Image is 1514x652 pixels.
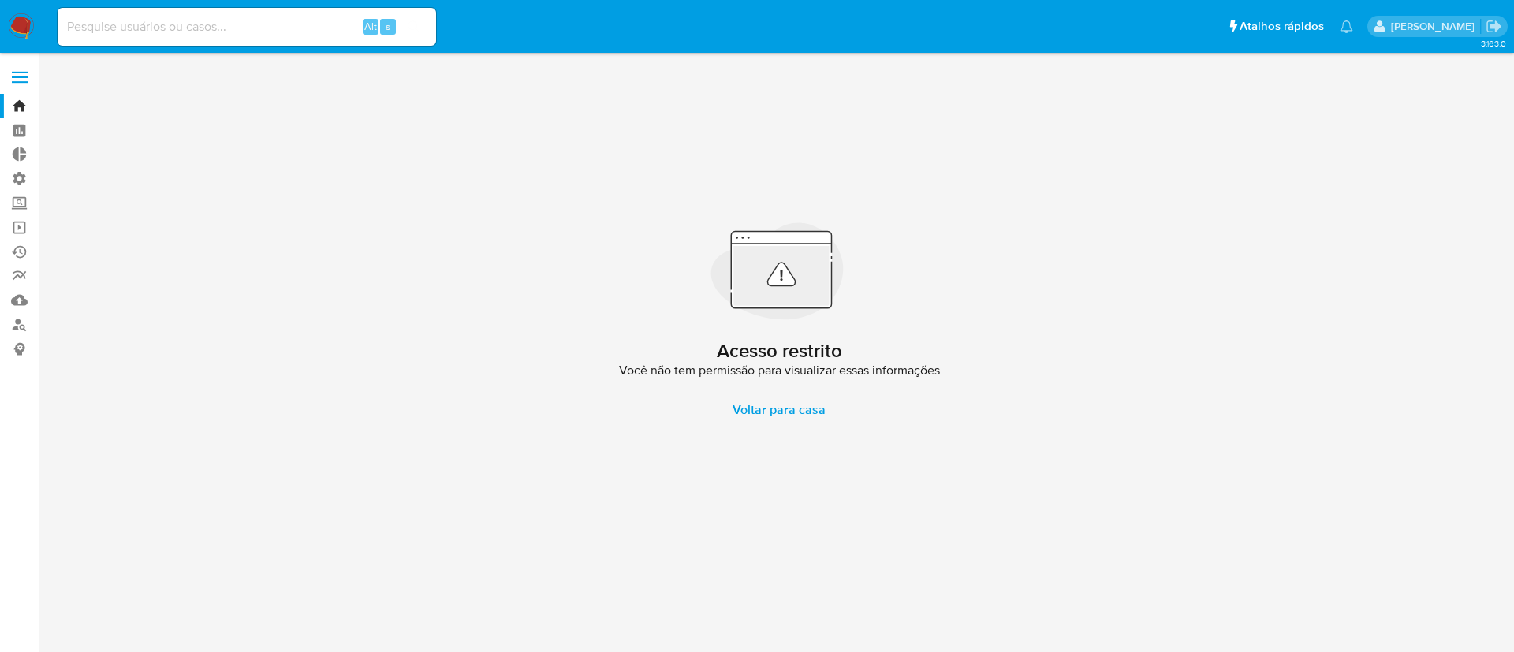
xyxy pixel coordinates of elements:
[1486,18,1502,35] a: Sair
[714,391,845,429] a: Voltar para casa
[58,17,436,37] input: Pesquise usuários ou casos...
[717,339,842,363] h2: Acesso restrito
[1340,20,1353,33] a: Notificações
[733,391,826,429] span: Voltar para casa
[397,16,430,38] button: search-icon
[619,363,940,378] span: Você não tem permissão para visualizar essas informações
[1391,19,1480,34] p: adriano.brito@mercadolivre.com
[386,19,390,34] span: s
[1240,18,1324,35] span: Atalhos rápidos
[364,19,377,34] span: Alt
